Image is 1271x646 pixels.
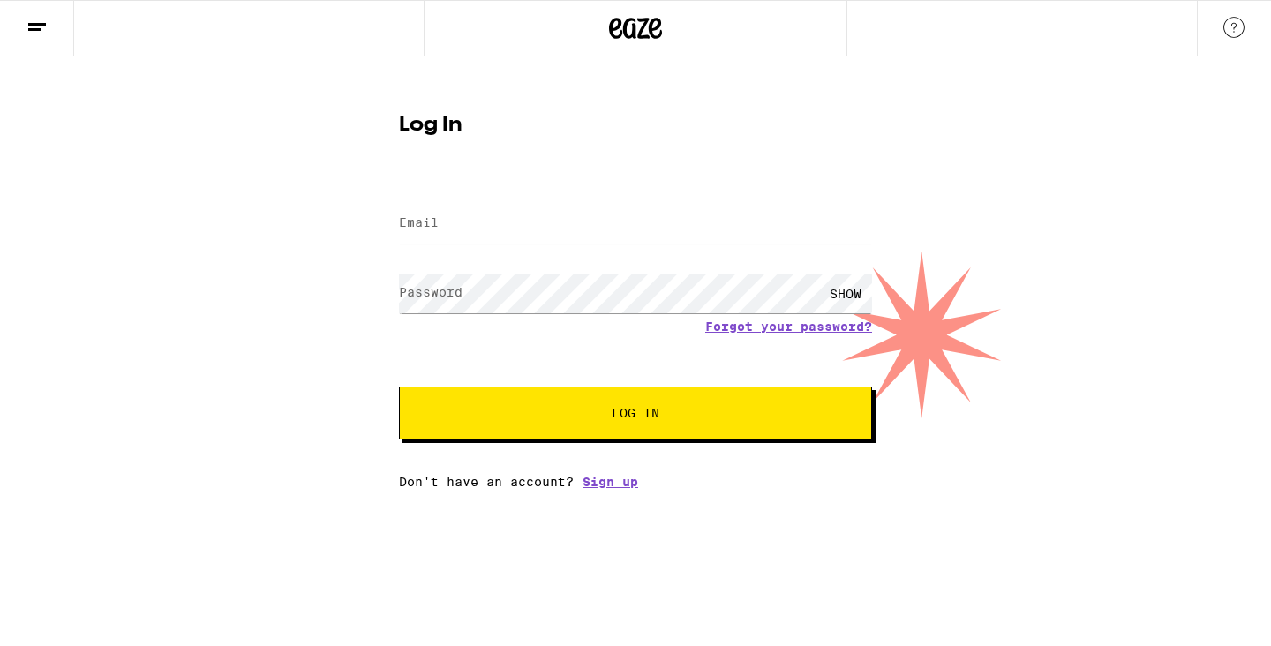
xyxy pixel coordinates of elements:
a: Sign up [583,475,638,489]
div: Don't have an account? [399,475,872,489]
div: SHOW [819,274,872,313]
input: Email [399,204,872,244]
label: Password [399,285,463,299]
label: Email [399,215,439,229]
span: Log In [612,407,659,419]
button: Log In [399,387,872,439]
a: Forgot your password? [705,319,872,334]
h1: Log In [399,115,872,136]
